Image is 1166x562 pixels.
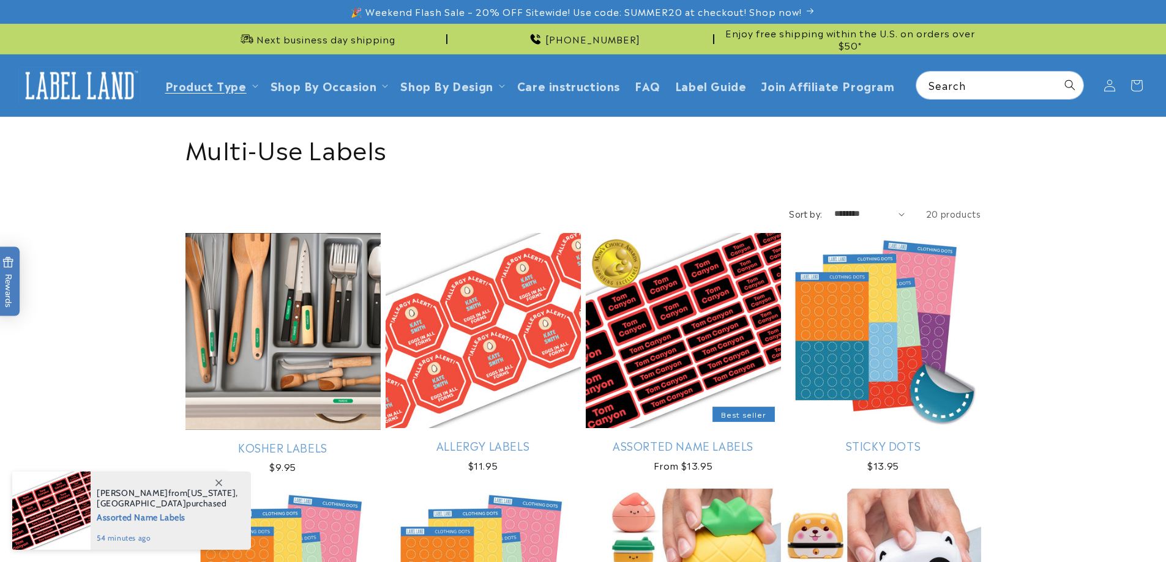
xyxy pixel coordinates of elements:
span: [US_STATE] [187,487,236,498]
a: Kosher Labels [185,440,381,454]
div: Announcement [185,24,447,54]
span: Join Affiliate Program [761,78,894,92]
span: [PERSON_NAME] [97,487,168,498]
span: 20 products [926,207,981,220]
span: [PHONE_NUMBER] [545,33,640,45]
span: Rewards [2,256,14,307]
span: Care instructions [517,78,620,92]
a: Label Guide [668,71,754,100]
a: Care instructions [510,71,627,100]
span: 🎉 Weekend Flash Sale – 20% OFF Sitewide! Use code: SUMMER20 at checkout! Shop now! [351,6,802,18]
span: Label Guide [675,78,747,92]
span: from , purchased [97,488,238,509]
label: Sort by: [789,207,822,220]
summary: Shop By Design [393,71,509,100]
span: Shop By Occasion [271,78,377,92]
a: Allergy Labels [386,438,581,453]
span: Next business day shipping [256,33,395,45]
a: FAQ [627,71,668,100]
span: Enjoy free shipping within the U.S. on orders over $50* [719,27,981,51]
a: Join Affiliate Program [753,71,902,100]
div: Announcement [452,24,714,54]
span: FAQ [635,78,660,92]
a: Label Land [14,62,146,109]
summary: Shop By Occasion [263,71,394,100]
a: Shop By Design [400,77,493,94]
summary: Product Type [158,71,263,100]
span: [GEOGRAPHIC_DATA] [97,498,186,509]
a: Assorted Name Labels [586,438,781,453]
a: Product Type [165,77,247,94]
div: Announcement [719,24,981,54]
button: Search [1056,72,1083,98]
a: Sticky Dots [786,438,981,453]
h1: Multi-Use Labels [185,132,981,164]
img: Label Land [18,67,141,105]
